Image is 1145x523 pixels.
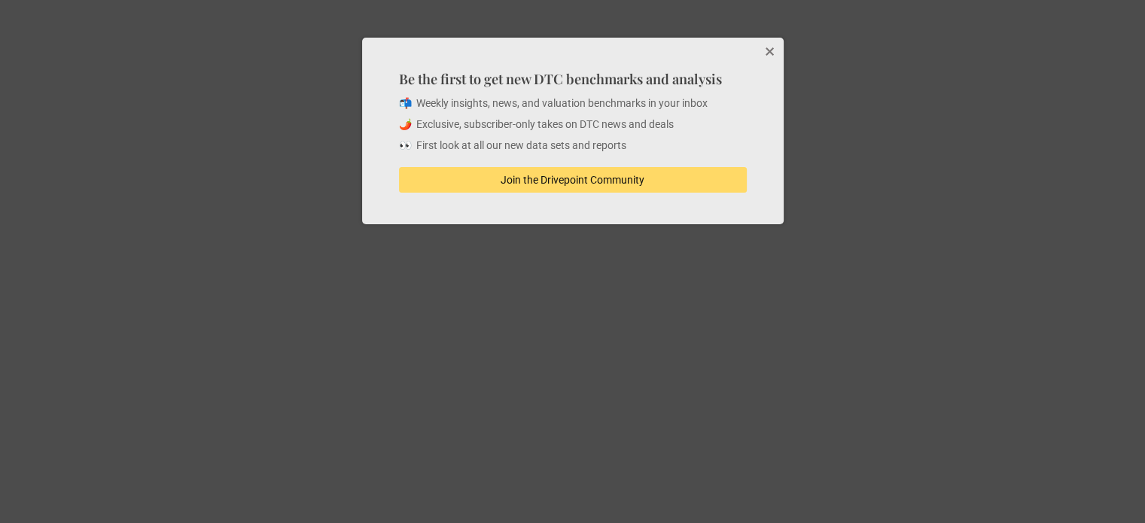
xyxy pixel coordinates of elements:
p: 📬 Weekly insights, news, and valuation benchmarks in your inbox [399,96,747,111]
div: Be the first to get new DTC benchmarks and analysis [362,38,784,224]
p: 🌶️ Exclusive, subscriber-only takes on DTC news and deals [399,117,747,132]
button: Close [754,38,784,68]
h4: Be the first to get new DTC benchmarks and analysis [399,69,747,88]
p: 👀 First look at all our new data sets and reports [399,138,747,154]
button: Join the Drivepoint Community [399,167,747,193]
